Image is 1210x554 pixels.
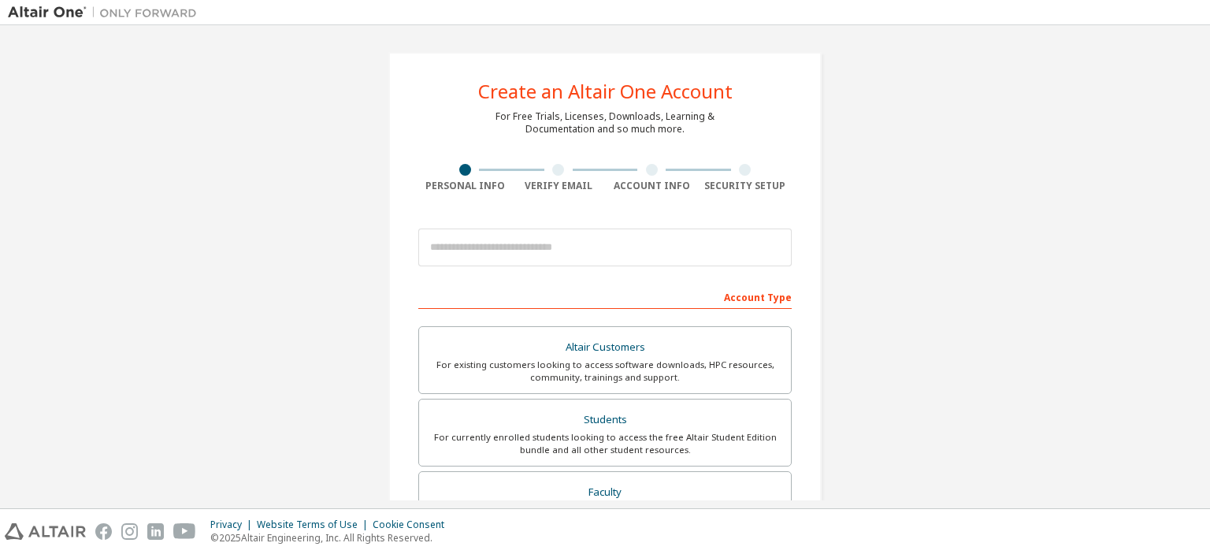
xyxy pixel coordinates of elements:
div: Security Setup [699,180,792,192]
img: altair_logo.svg [5,523,86,540]
img: facebook.svg [95,523,112,540]
div: For Free Trials, Licenses, Downloads, Learning & Documentation and so much more. [496,110,714,136]
div: Account Info [605,180,699,192]
div: Faculty [429,481,781,504]
p: © 2025 Altair Engineering, Inc. All Rights Reserved. [210,531,454,545]
div: Personal Info [418,180,512,192]
img: instagram.svg [121,523,138,540]
img: youtube.svg [173,523,196,540]
div: Students [429,409,781,431]
div: For existing customers looking to access software downloads, HPC resources, community, trainings ... [429,359,781,384]
div: Cookie Consent [373,519,454,531]
div: Website Terms of Use [257,519,373,531]
div: Verify Email [512,180,606,192]
img: linkedin.svg [147,523,164,540]
div: For currently enrolled students looking to access the free Altair Student Edition bundle and all ... [429,431,781,456]
div: Create an Altair One Account [478,82,733,101]
div: Privacy [210,519,257,531]
img: Altair One [8,5,205,20]
div: Account Type [418,284,792,309]
div: Altair Customers [429,336,781,359]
